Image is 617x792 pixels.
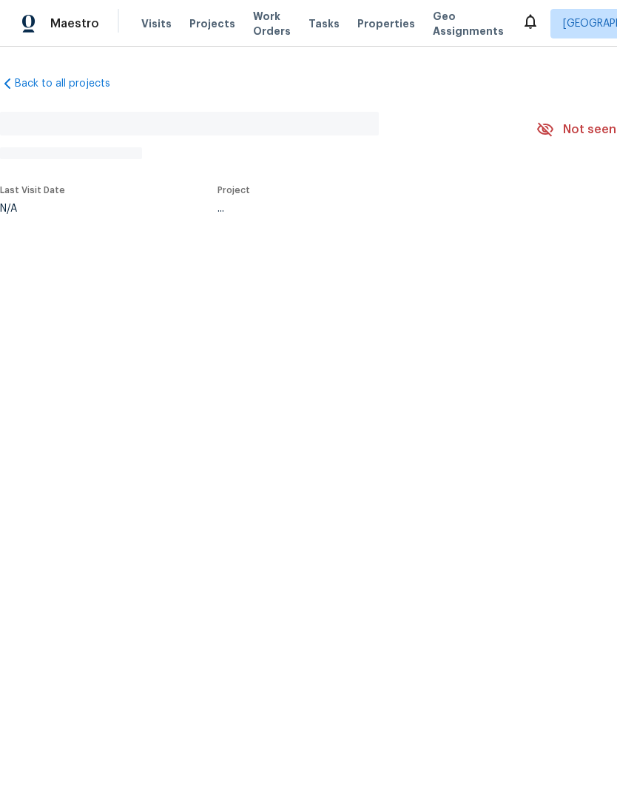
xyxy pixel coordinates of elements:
[433,9,504,38] span: Geo Assignments
[50,16,99,31] span: Maestro
[189,16,235,31] span: Projects
[141,16,172,31] span: Visits
[357,16,415,31] span: Properties
[218,186,250,195] span: Project
[218,204,502,214] div: ...
[308,19,340,29] span: Tasks
[253,9,291,38] span: Work Orders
